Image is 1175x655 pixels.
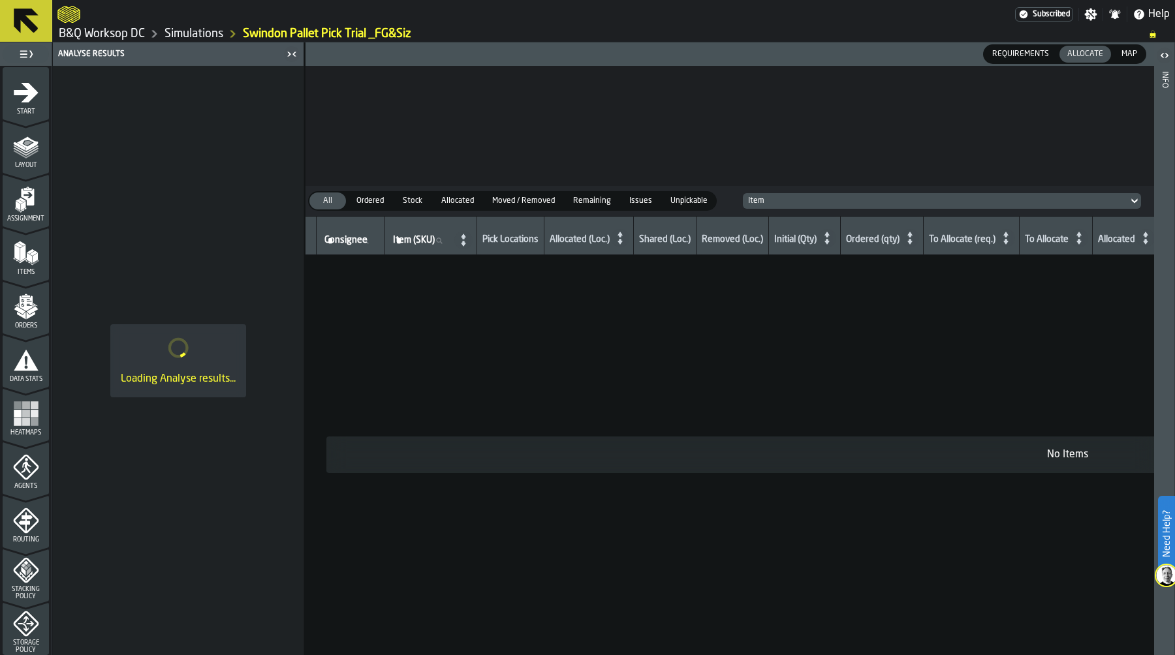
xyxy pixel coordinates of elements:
label: button-toggle-Notifications [1103,8,1127,21]
li: menu Items [3,228,49,280]
span: Layout [3,162,49,169]
div: To Allocate (req.) [929,234,995,247]
div: thumb [984,46,1057,63]
div: thumb [433,192,482,209]
div: Initial (Qty) [774,234,817,247]
input: label [322,232,379,249]
header: Analyse Results [53,42,304,66]
label: button-switch-multi-Issues [620,191,661,211]
span: Orders [3,322,49,329]
div: thumb [621,192,660,209]
label: button-toggle-Settings [1079,8,1103,21]
span: Stacking Policy [3,586,49,600]
label: button-switch-multi-All [308,191,347,211]
span: Agents [3,483,49,490]
label: button-toggle-Toggle Full Menu [3,45,49,63]
div: thumb [663,192,715,209]
input: label [390,232,453,249]
label: button-toggle-Help [1127,7,1175,22]
label: button-switch-multi-Unpickable [661,191,717,211]
li: menu Storage Policy [3,602,49,654]
a: link-to-/wh/i/15c7d959-c638-4b83-a22d-531b306f71a1 [164,27,223,41]
li: menu Stacking Policy [3,549,49,601]
span: Allocated [436,195,479,207]
div: thumb [565,192,619,209]
span: Help [1148,7,1170,22]
li: menu Assignment [3,174,49,226]
span: Stock [397,195,428,207]
li: menu Data Stats [3,335,49,387]
li: menu Layout [3,121,49,173]
div: Analyse Results [55,50,283,59]
span: All [312,195,343,207]
div: Allocated [1098,234,1135,247]
label: button-switch-multi-Requirements [983,44,1058,64]
div: thumb [484,192,563,209]
label: button-switch-multi-Stock [393,191,432,211]
div: Menu Subscription [1015,7,1073,22]
div: Ordered (qty) [846,234,900,247]
span: Items [3,269,49,276]
label: button-switch-multi-Allocated [432,191,483,211]
div: thumb [309,192,346,209]
a: link-to-/wh/i/15c7d959-c638-4b83-a22d-531b306f71a1 [59,27,145,41]
a: link-to-/wh/i/15c7d959-c638-4b83-a22d-531b306f71a1/simulations/12084d56-7088-437c-a6f9-acbf2d3f60a0 [243,27,411,41]
label: button-switch-multi-Allocate [1058,44,1112,64]
span: Routing [3,536,49,543]
span: Remaining [568,195,616,207]
span: Assignment [3,215,49,222]
div: To Allocate [1025,234,1069,247]
div: DropdownMenuValue-item [748,196,1123,206]
div: thumb [1059,46,1111,63]
span: Unpickable [665,195,713,207]
span: label [324,235,368,245]
li: menu Start [3,67,49,119]
li: menu Orders [3,281,49,333]
span: Map [1116,48,1142,60]
div: Allocated (Loc.) [550,234,610,247]
li: menu Routing [3,495,49,547]
div: thumb [1114,46,1145,63]
span: Issues [624,195,657,207]
div: Removed (Loc.) [702,234,763,247]
span: Subscribed [1033,10,1070,19]
header: Info [1154,42,1174,655]
a: link-to-/wh/i/15c7d959-c638-4b83-a22d-531b306f71a1/settings/billing [1015,7,1073,22]
span: Moved / Removed [487,195,560,207]
span: Storage Policy [3,639,49,654]
li: menu Heatmaps [3,388,49,440]
label: button-switch-multi-Ordered [347,191,393,211]
span: Start [3,108,49,115]
span: Ordered [351,195,389,207]
div: thumb [349,192,392,209]
a: logo-header [57,3,80,26]
label: button-switch-multi-Remaining [564,191,620,211]
span: Data Stats [3,376,49,383]
label: button-toggle-Close me [283,46,301,62]
nav: Breadcrumb [57,26,1170,42]
div: Info [1160,69,1169,652]
div: Pick Locations [482,234,539,247]
li: menu Agents [3,442,49,494]
div: thumb [394,192,431,209]
div: Shared (Loc.) [639,234,691,247]
div: Loading Analyse results... [121,371,236,387]
span: Requirements [987,48,1054,60]
span: label [393,235,435,245]
label: Need Help? [1159,497,1174,570]
label: button-switch-multi-Map [1112,44,1146,64]
div: DropdownMenuValue-item [738,193,1146,209]
span: Heatmaps [3,429,49,436]
label: button-switch-multi-Moved / Removed [483,191,564,211]
label: button-toggle-Open [1155,45,1174,69]
span: Allocate [1062,48,1108,60]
